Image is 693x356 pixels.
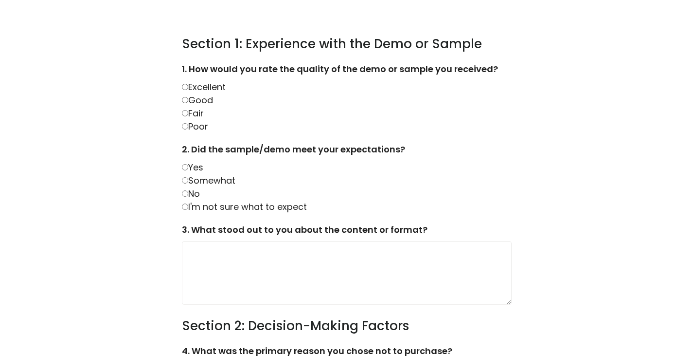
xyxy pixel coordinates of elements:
label: No [182,187,200,200]
label: Good [182,94,213,106]
label: 3. What stood out to you about the content or format? [182,223,512,241]
input: I'm not sure what to expect [182,204,188,210]
input: No [182,190,188,197]
label: Yes [182,161,203,173]
input: Somewhat [182,177,188,184]
h3: Section 1: Experience with the Demo or Sample [182,36,512,53]
label: 1. How would you rate the quality of the demo or sample you received? [182,62,512,80]
label: Excellent [182,81,226,93]
input: Yes [182,164,188,170]
h3: Section 2: Decision-Making Factors [182,318,512,335]
input: Poor [182,123,188,130]
label: 2. Did the sample/demo meet your expectations? [182,143,512,161]
label: Somewhat [182,174,235,187]
label: Fair [182,107,204,119]
input: Fair [182,110,188,116]
label: Poor [182,120,208,132]
input: Good [182,97,188,103]
input: Excellent [182,84,188,90]
label: I'm not sure what to expect [182,201,307,213]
